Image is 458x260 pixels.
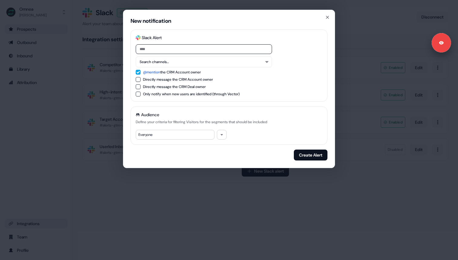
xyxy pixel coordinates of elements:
div: New notification [131,17,171,25]
span: @mention [143,70,160,75]
div: Slack Alert [142,35,162,41]
div: the CRM Account owner [143,69,201,75]
button: Search channels... [136,56,272,67]
div: Everyone [136,130,214,140]
div: Directly message the CRM Deal owner [143,84,206,90]
span: Audience [141,112,159,118]
div: Directly message the CRM Account owner [143,76,213,83]
div: Define your criteria for filtering Visitors for the segments that should be included [136,119,267,125]
button: Create Alert [294,150,327,160]
div: Only notify when new users are identified (through Vector) [143,91,240,97]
